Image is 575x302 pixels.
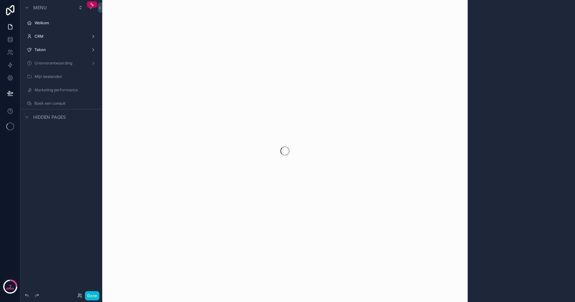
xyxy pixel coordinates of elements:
label: Welkom [34,20,95,26]
label: Marketing performance [34,87,95,93]
label: Mijn bestanden [34,74,95,79]
label: CRM [34,34,86,39]
span: Menu [33,4,47,11]
span: Hidden pages [33,114,66,120]
p: days [6,286,14,291]
label: Taken [34,47,86,52]
p: 7 [9,283,11,290]
label: Boek een consult [34,101,95,106]
label: Urenverantwoording [34,61,86,66]
button: Done [85,291,99,300]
